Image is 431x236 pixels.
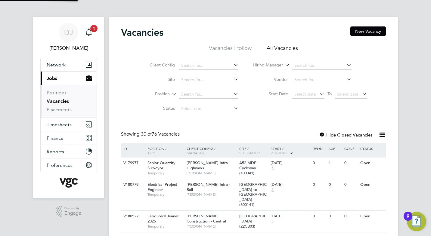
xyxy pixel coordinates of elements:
input: Search for... [292,61,352,70]
a: DJ[PERSON_NAME] [40,23,97,52]
a: Placements [47,107,72,112]
label: Vendor [253,77,288,82]
label: Start Date [253,91,288,97]
span: [PERSON_NAME] [187,224,236,229]
span: [PERSON_NAME] Infra - Rail [187,182,230,192]
li: Vacancies I follow [209,44,252,55]
span: Finance [47,135,64,141]
span: Labourer/Cleaner 2025 [147,213,179,224]
span: Temporary [147,224,184,229]
span: Senior Quantity Surveyor [147,160,175,170]
span: 30 of [141,131,152,137]
button: Timesheets [41,118,97,131]
span: Preferences [47,162,73,168]
div: 9 [407,216,409,224]
button: Jobs [41,72,97,85]
span: Network [47,62,66,68]
span: 1 [90,25,98,32]
div: Client Config / [185,143,238,158]
div: Reqd [311,143,327,154]
div: 0 [311,211,327,222]
div: [DATE] [271,182,310,187]
div: ID [122,143,143,154]
div: [DATE] [271,161,310,166]
div: 0 [311,158,327,169]
input: Select one [179,105,238,113]
div: Start / [269,143,311,158]
button: Network [41,58,97,71]
span: [PERSON_NAME] [187,192,236,197]
span: Temporary [147,171,184,176]
span: DJ [64,29,73,36]
div: 0 [327,179,343,190]
span: Powered by [64,206,81,211]
span: Reports [47,149,64,155]
span: A52 MDP Cycleway (100341) [239,160,256,176]
div: Open [359,211,385,222]
label: Position [135,91,170,97]
label: Status [140,106,175,111]
button: Reports [41,145,97,158]
div: V180522 [122,211,143,222]
div: Open [359,158,385,169]
span: Type [147,150,156,155]
div: Position / [143,143,185,158]
nav: Main navigation [33,17,104,198]
div: Jobs [41,85,97,118]
div: Status [359,143,385,154]
label: Hide Closed Vacancies [319,132,373,138]
span: Temporary [147,192,184,197]
input: Search for... [292,76,352,84]
div: Conf [343,143,358,154]
div: Open [359,179,385,190]
div: Showing [121,131,181,137]
div: 0 [343,211,358,222]
label: Client Config [140,62,175,68]
span: 5 [271,187,274,192]
input: Search for... [179,76,238,84]
a: 1 [83,23,95,42]
span: Site Group [239,150,260,155]
div: Sub [327,143,343,154]
h2: Vacancies [121,26,163,38]
span: 76 Vacancies [141,131,180,137]
a: Go to home page [40,178,97,188]
span: Timesheets [47,122,72,127]
span: Engage [64,211,81,216]
div: V180779 [122,179,143,190]
label: Hiring Manager [248,62,283,68]
div: 0 [343,158,358,169]
button: Open Resource Center, 9 new notifications [407,212,426,231]
span: Electrical Project Engineer [147,182,177,192]
input: Search for... [179,61,238,70]
label: Site [140,77,175,82]
span: [GEOGRAPHIC_DATA] to [GEOGRAPHIC_DATA] (300141) [239,182,267,207]
span: Jobs [47,75,57,81]
a: Vacancies [47,98,69,104]
span: Select date [337,91,358,97]
div: V179977 [122,158,143,169]
li: All Vacancies [267,44,298,55]
span: [PERSON_NAME] Infra - Highways [187,160,230,170]
div: [DATE] [271,214,310,219]
input: Search for... [179,90,238,99]
div: 0 [311,179,327,190]
div: 0 [343,179,358,190]
span: Manager [187,150,204,155]
span: Donatas Jausicas [40,44,97,52]
span: [PERSON_NAME] [187,171,236,176]
span: Vendors [271,150,287,155]
span: 5 [271,219,274,224]
div: 1 [327,158,343,169]
button: Preferences [41,158,97,172]
button: New Vacancy [350,26,386,36]
div: 0 [327,211,343,222]
a: Powered byEngage [56,206,82,217]
a: Positions [47,90,67,96]
button: Finance [41,131,97,145]
span: 5 [271,166,274,171]
span: [GEOGRAPHIC_DATA] (22CB03) [239,213,267,229]
span: [PERSON_NAME] Construction - Central [187,213,226,224]
span: To [326,90,333,98]
span: Select date [294,91,316,97]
